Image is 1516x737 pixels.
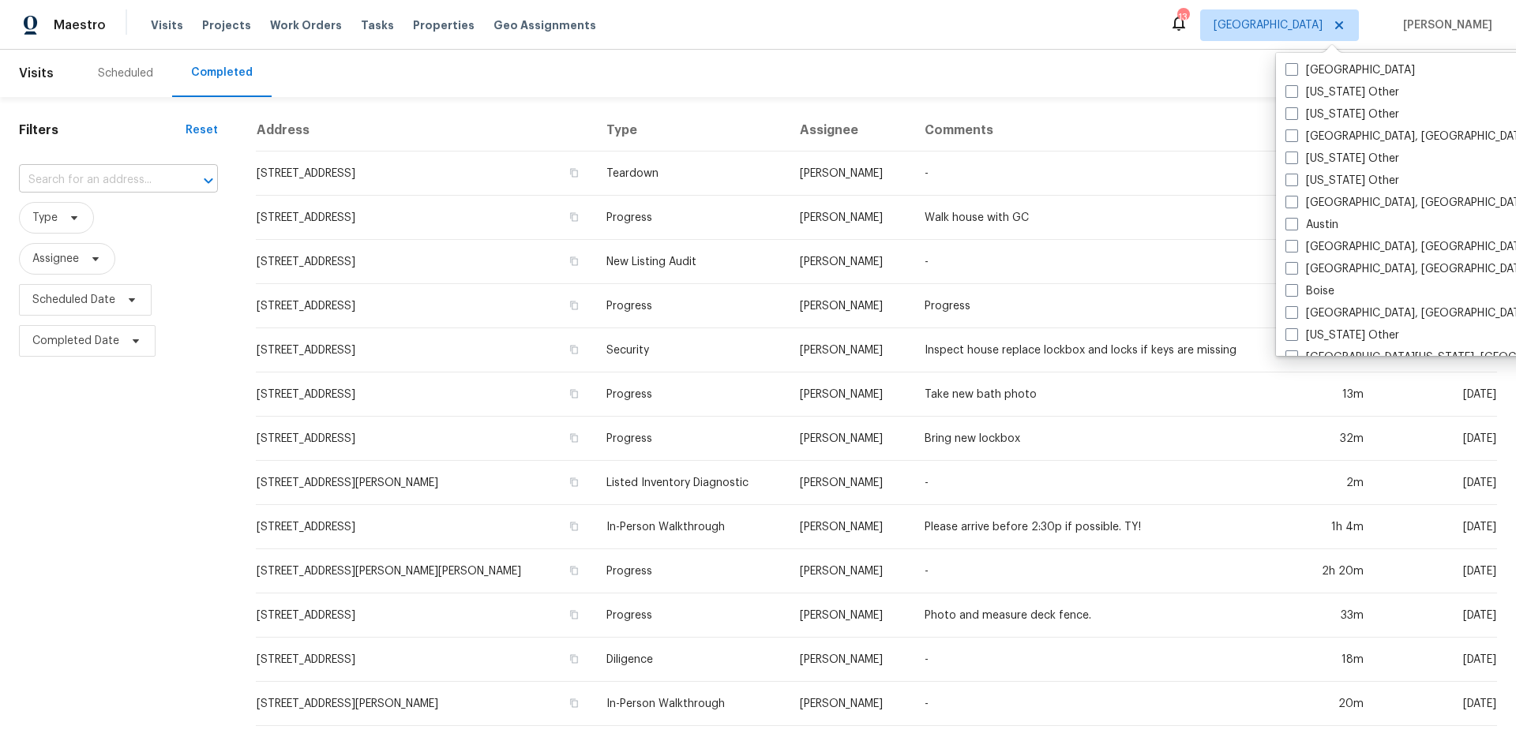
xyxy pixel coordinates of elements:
td: [STREET_ADDRESS] [256,505,594,549]
td: [STREET_ADDRESS] [256,372,594,417]
td: [PERSON_NAME] [787,240,912,284]
td: Progress [594,417,787,461]
td: 2m [1285,461,1377,505]
button: Copy Address [567,166,581,180]
td: Progress [594,284,787,328]
td: 1h 4m [1285,505,1377,549]
button: Copy Address [567,298,581,312]
td: [STREET_ADDRESS][PERSON_NAME] [256,461,594,505]
button: Copy Address [567,387,581,401]
button: Copy Address [567,475,581,489]
td: [DATE] [1376,372,1497,417]
td: [DATE] [1376,638,1497,682]
span: Scheduled Date [32,292,115,308]
span: Geo Assignments [493,17,596,33]
td: Diligence [594,638,787,682]
td: 20m [1285,682,1377,726]
label: [US_STATE] Other [1285,84,1399,100]
td: [DATE] [1376,549,1497,593]
td: [STREET_ADDRESS] [256,638,594,682]
td: - [912,240,1285,284]
h1: Filters [19,122,186,138]
label: [US_STATE] Other [1285,173,1399,189]
td: [STREET_ADDRESS] [256,328,594,372]
span: [PERSON_NAME] [1397,17,1492,33]
span: Properties [413,17,475,33]
span: Projects [202,17,251,33]
button: Open [197,170,220,192]
td: [STREET_ADDRESS] [256,284,594,328]
td: [DATE] [1376,417,1497,461]
td: Progress [594,196,787,240]
td: - [912,461,1285,505]
td: Progress [594,593,787,638]
td: [DATE] [1376,682,1497,726]
td: [PERSON_NAME] [787,682,912,726]
td: [STREET_ADDRESS] [256,240,594,284]
td: [PERSON_NAME] [787,593,912,638]
button: Copy Address [567,342,581,357]
td: [PERSON_NAME] [787,417,912,461]
td: [PERSON_NAME] [787,196,912,240]
td: Please arrive before 2:30p if possible. TY! [912,505,1285,549]
td: In-Person Walkthrough [594,505,787,549]
td: - [912,549,1285,593]
button: Copy Address [567,652,581,666]
th: Assignee [787,110,912,152]
label: Austin [1285,217,1338,233]
label: [US_STATE] Other [1285,107,1399,122]
td: [PERSON_NAME] [787,549,912,593]
td: - [912,152,1285,196]
td: Walk house with GC [912,196,1285,240]
button: Copy Address [567,519,581,533]
td: Take new bath photo [912,372,1285,417]
div: 13 [1177,9,1188,25]
td: [DATE] [1376,505,1497,549]
td: 32m [1285,417,1377,461]
td: New Listing Audit [594,240,787,284]
div: Reset [186,122,218,138]
span: Maestro [54,17,106,33]
div: Completed [191,65,253,80]
label: [GEOGRAPHIC_DATA] [1285,62,1415,78]
th: Comments [912,110,1285,152]
td: - [912,638,1285,682]
td: Photo and measure deck fence. [912,593,1285,638]
td: Progress [912,284,1285,328]
td: Bring new lockbox [912,417,1285,461]
td: [STREET_ADDRESS][PERSON_NAME][PERSON_NAME] [256,549,594,593]
button: Copy Address [567,254,581,268]
td: [PERSON_NAME] [787,152,912,196]
span: Visits [151,17,183,33]
button: Copy Address [567,210,581,224]
div: Scheduled [98,65,153,81]
input: Search for an address... [19,168,174,193]
td: [STREET_ADDRESS] [256,152,594,196]
label: [US_STATE] Other [1285,327,1399,343]
td: [PERSON_NAME] [787,372,912,417]
td: [PERSON_NAME] [787,461,912,505]
td: Progress [594,549,787,593]
td: Inspect house replace lockbox and locks if keys are missing [912,328,1285,372]
span: [GEOGRAPHIC_DATA] [1214,17,1323,33]
td: - [912,682,1285,726]
button: Copy Address [567,608,581,622]
td: [STREET_ADDRESS] [256,593,594,638]
label: Boise [1285,283,1334,299]
td: 2h 20m [1285,549,1377,593]
td: [DATE] [1376,593,1497,638]
td: [STREET_ADDRESS] [256,417,594,461]
span: Type [32,210,58,226]
td: [PERSON_NAME] [787,328,912,372]
td: [STREET_ADDRESS][PERSON_NAME] [256,682,594,726]
td: Security [594,328,787,372]
td: Teardown [594,152,787,196]
span: Visits [19,56,54,91]
span: Completed Date [32,333,119,349]
td: [STREET_ADDRESS] [256,196,594,240]
button: Copy Address [567,696,581,710]
span: Work Orders [270,17,342,33]
td: [DATE] [1376,461,1497,505]
td: Progress [594,372,787,417]
td: 13m [1285,372,1377,417]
